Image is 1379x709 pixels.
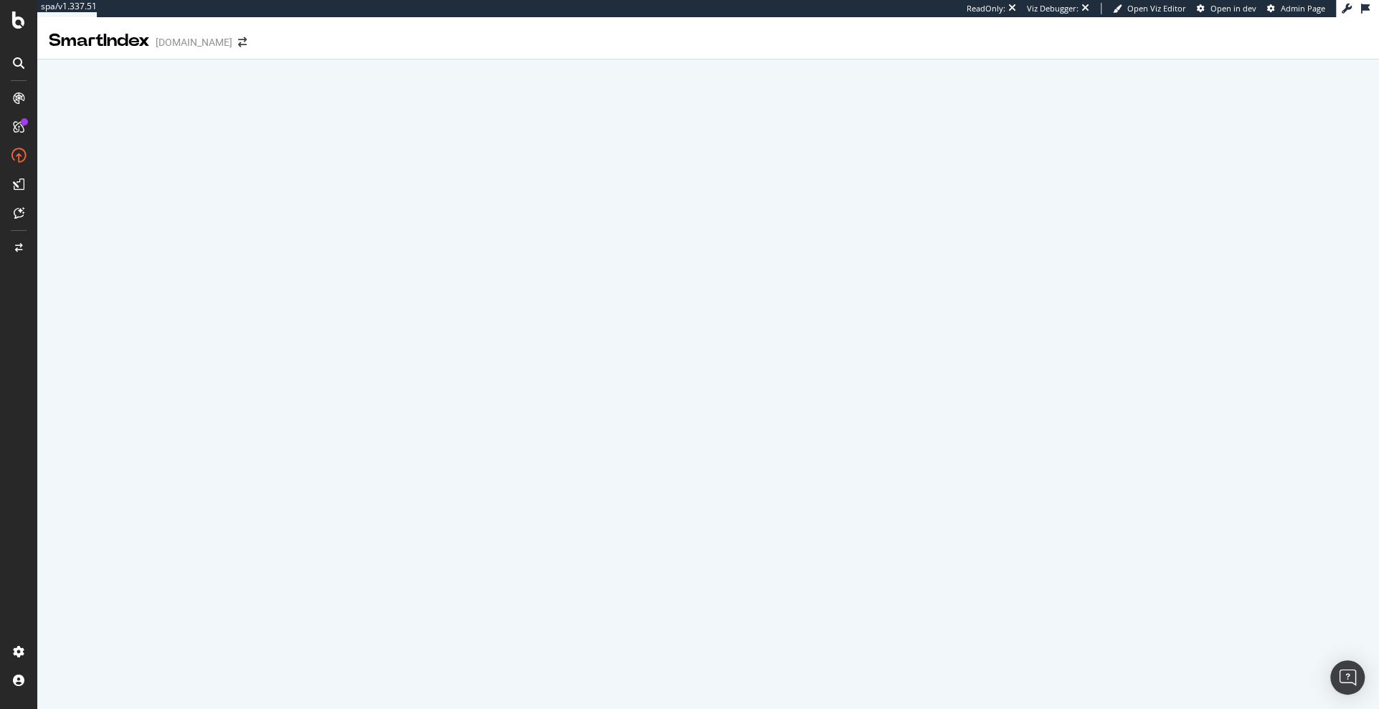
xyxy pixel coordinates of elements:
[1127,3,1186,14] span: Open Viz Editor
[49,29,150,53] div: SmartIndex
[1113,3,1186,14] a: Open Viz Editor
[1281,3,1325,14] span: Admin Page
[1027,3,1079,14] div: Viz Debugger:
[238,37,247,47] div: arrow-right-arrow-left
[1197,3,1256,14] a: Open in dev
[967,3,1005,14] div: ReadOnly:
[156,35,232,49] div: [DOMAIN_NAME]
[1267,3,1325,14] a: Admin Page
[1330,660,1365,695] div: Open Intercom Messenger
[1210,3,1256,14] span: Open in dev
